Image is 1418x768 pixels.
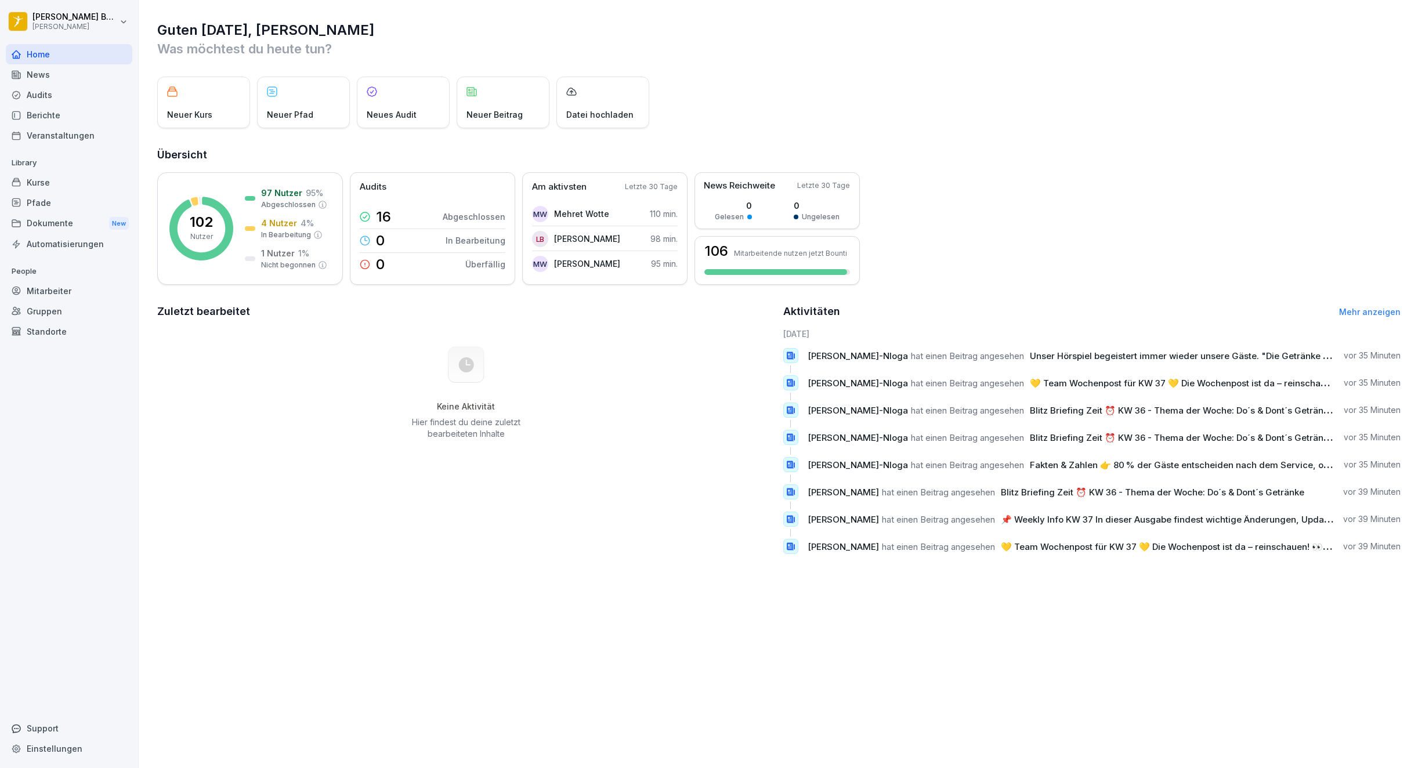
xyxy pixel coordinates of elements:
span: hat einen Beitrag angesehen [882,487,995,498]
p: Neuer Pfad [267,108,313,121]
p: Neuer Beitrag [466,108,523,121]
a: News [6,64,132,85]
p: 95 min. [651,258,678,270]
p: [PERSON_NAME] [554,258,620,270]
p: Letzte 30 Tage [797,180,850,191]
p: Mitarbeitende nutzen jetzt Bounti [734,249,847,258]
p: Gelesen [715,212,744,222]
a: Home [6,44,132,64]
p: 16 [376,210,391,224]
h1: Guten [DATE], [PERSON_NAME] [157,21,1401,39]
p: 4 Nutzer [261,217,297,229]
p: 0 [794,200,840,212]
span: [PERSON_NAME]-Nloga [808,432,908,443]
p: 1 % [298,247,309,259]
p: In Bearbeitung [261,230,311,240]
p: Hier findest du deine zuletzt bearbeiteten Inhalte [407,416,524,440]
a: Standorte [6,321,132,342]
a: Berichte [6,105,132,125]
a: Mehr anzeigen [1339,307,1401,317]
p: vor 39 Minuten [1343,513,1401,525]
p: Abgeschlossen [261,200,316,210]
p: Datei hochladen [566,108,634,121]
p: 95 % [306,187,323,199]
p: Neuer Kurs [167,108,212,121]
p: Was möchtest du heute tun? [157,39,1401,58]
span: [PERSON_NAME] [808,541,879,552]
p: 0 [715,200,752,212]
p: Überfällig [465,258,505,270]
h3: 106 [704,244,728,258]
span: hat einen Beitrag angesehen [911,459,1024,470]
a: Kurse [6,172,132,193]
span: Blitz Briefing Zeit ⏰ KW 36 - Thema der Woche: Do´s & Dont´s Getränke [1030,432,1333,443]
span: [PERSON_NAME] [808,487,879,498]
p: [PERSON_NAME] Bogomolec [32,12,117,22]
p: 102 [190,215,213,229]
a: Automatisierungen [6,234,132,254]
p: Ungelesen [802,212,840,222]
span: Blitz Briefing Zeit ⏰ KW 36 - Thema der Woche: Do´s & Dont´s Getränke [1030,405,1333,416]
p: vor 35 Minuten [1344,377,1401,389]
span: [PERSON_NAME]-Nloga [808,405,908,416]
span: 💛 Team Wochenpost für KW 37 💛 Die Wochenpost ist da – reinschauen! 👀 😊 [1030,378,1365,389]
p: Am aktivsten [532,180,587,194]
span: hat einen Beitrag angesehen [911,378,1024,389]
h2: Übersicht [157,147,1401,163]
p: vor 35 Minuten [1344,432,1401,443]
p: 1 Nutzer [261,247,295,259]
p: vor 35 Minuten [1344,350,1401,361]
p: 0 [376,258,385,271]
p: Library [6,154,132,172]
a: Veranstaltungen [6,125,132,146]
div: Support [6,718,132,738]
a: DokumenteNew [6,213,132,234]
p: 110 min. [650,208,678,220]
a: Gruppen [6,301,132,321]
a: Audits [6,85,132,105]
a: Einstellungen [6,738,132,759]
p: vor 35 Minuten [1344,404,1401,416]
h6: [DATE] [783,328,1401,340]
p: Audits [360,180,386,194]
span: hat einen Beitrag angesehen [911,405,1024,416]
p: [PERSON_NAME] [554,233,620,245]
div: MW [532,256,548,272]
div: New [109,217,129,230]
p: 4 % [301,217,314,229]
span: [PERSON_NAME]-Nloga [808,378,908,389]
p: People [6,262,132,281]
p: vor 35 Minuten [1344,459,1401,470]
h2: Zuletzt bearbeitet [157,303,775,320]
p: Abgeschlossen [443,211,505,223]
div: LB [532,231,548,247]
p: News Reichweite [704,179,775,193]
span: [PERSON_NAME]-Nloga [808,459,908,470]
p: Mehret Wotte [554,208,609,220]
span: hat einen Beitrag angesehen [882,541,995,552]
span: [PERSON_NAME] [808,514,879,525]
span: [PERSON_NAME]-Nloga [808,350,908,361]
div: Dokumente [6,213,132,234]
span: hat einen Beitrag angesehen [911,432,1024,443]
h2: Aktivitäten [783,303,840,320]
p: Neues Audit [367,108,417,121]
a: Mitarbeiter [6,281,132,301]
div: MW [532,206,548,222]
p: vor 39 Minuten [1343,486,1401,498]
span: hat einen Beitrag angesehen [882,514,995,525]
p: Nicht begonnen [261,260,316,270]
p: 98 min. [650,233,678,245]
a: Pfade [6,193,132,213]
h5: Keine Aktivität [407,401,524,412]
